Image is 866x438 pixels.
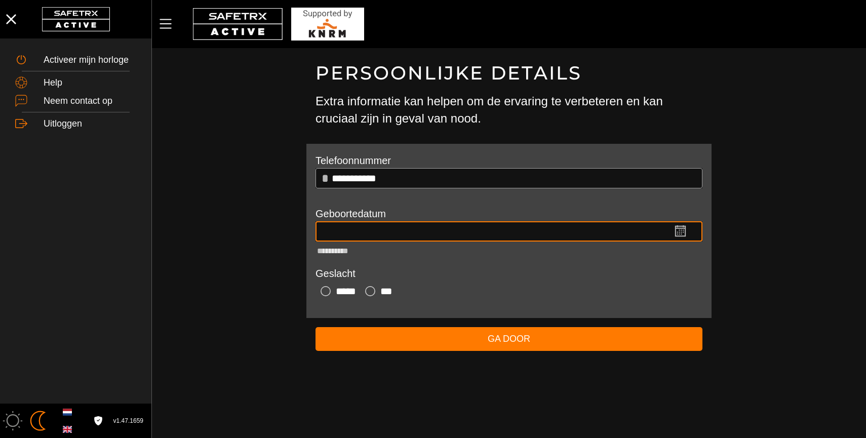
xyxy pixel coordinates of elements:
[316,155,391,166] label: Telefoonnummer
[63,408,72,417] img: nl.svg
[316,61,702,85] h1: Persoonlijke details
[291,8,364,41] img: RescueLogo.svg
[63,425,72,434] img: en.svg
[44,96,136,107] div: Neem contact op
[91,416,105,425] a: Licentieovereenkomst
[3,411,23,431] img: ModeLight.svg
[15,95,27,107] img: ContactUs.svg
[107,413,149,429] button: v1.47.1659
[157,13,182,34] button: Menu
[324,331,694,347] span: Ga door
[316,281,356,301] div: Vrouw
[15,76,27,89] img: Help.svg
[316,327,702,351] button: Ga door
[44,55,136,66] div: Activeer mijn horloge
[316,208,386,219] label: Geboortedatum
[113,416,143,426] span: v1.47.1659
[360,281,392,301] div: Man
[44,118,136,130] div: Uitloggen
[59,404,76,421] button: Dutch
[316,268,356,279] label: Geslacht
[316,93,702,127] h3: Extra informatie kan helpen om de ervaring te verbeteren en kan cruciaal zijn in geval van nood.
[59,421,76,438] button: English
[28,411,48,431] img: ModeDark.svg
[44,77,136,89] div: Help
